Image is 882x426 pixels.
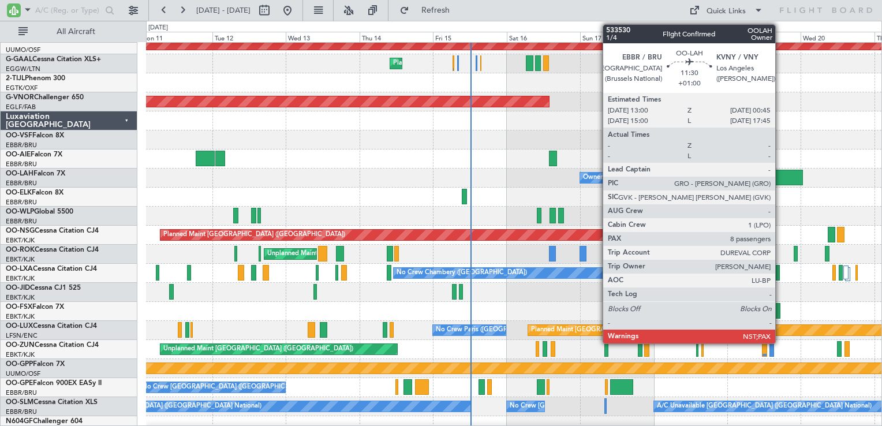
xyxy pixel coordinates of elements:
span: OO-JID [6,285,30,292]
div: No Crew Paris ([GEOGRAPHIC_DATA]) [436,322,550,339]
div: Planned Maint [GEOGRAPHIC_DATA] ([GEOGRAPHIC_DATA]) [531,322,713,339]
a: EBKT/KJK [6,274,35,283]
a: G-GAALCessna Citation XLS+ [6,56,101,63]
div: No Crew [GEOGRAPHIC_DATA] ([GEOGRAPHIC_DATA] National) [510,398,703,415]
div: Unplanned Maint [GEOGRAPHIC_DATA]-[GEOGRAPHIC_DATA] [267,245,454,263]
a: OO-AIEFalcon 7X [6,151,62,158]
a: EBKT/KJK [6,236,35,245]
span: OO-LAH [6,170,33,177]
div: Sun 17 [580,32,653,42]
a: EBBR/BRU [6,388,37,397]
a: OO-VSFFalcon 8X [6,132,64,139]
a: OO-GPPFalcon 7X [6,361,65,368]
span: G-VNOR [6,94,34,101]
span: OO-LUX [6,323,33,330]
div: No Crew Chambery ([GEOGRAPHIC_DATA]) [397,264,527,282]
a: EBBR/BRU [6,141,37,150]
a: OO-SLMCessna Citation XLS [6,399,98,406]
div: No Crew [GEOGRAPHIC_DATA] ([GEOGRAPHIC_DATA] National) [142,379,335,396]
a: EBKT/KJK [6,293,35,302]
div: Tue 19 [727,32,801,42]
a: OO-GPEFalcon 900EX EASy II [6,380,102,387]
a: EGGW/LTN [6,65,40,73]
div: Unplanned Maint [GEOGRAPHIC_DATA] ([GEOGRAPHIC_DATA]) [163,341,353,358]
span: OO-WLP [6,208,34,215]
span: OO-GPE [6,380,33,387]
a: OO-ZUNCessna Citation CJ4 [6,342,99,349]
a: EBBR/BRU [6,408,37,416]
span: OO-GPP [6,361,33,368]
a: OO-LUXCessna Citation CJ4 [6,323,97,330]
span: OO-VSF [6,132,32,139]
div: A/C Unavailable [GEOGRAPHIC_DATA] ([GEOGRAPHIC_DATA] National) [657,398,872,415]
a: EBKT/KJK [6,255,35,264]
span: OO-AIE [6,151,31,158]
span: OO-ZUN [6,342,35,349]
div: Quick Links [707,6,746,17]
div: Mon 11 [139,32,212,42]
span: OO-SLM [6,399,33,406]
a: G-VNORChallenger 650 [6,94,84,101]
a: EGTK/OXF [6,84,38,92]
div: Planned Maint [GEOGRAPHIC_DATA] ([GEOGRAPHIC_DATA]) [163,226,345,244]
a: OO-WLPGlobal 5500 [6,208,73,215]
div: Mon 18 [654,32,727,42]
div: [DATE] [148,23,168,33]
a: OO-LAHFalcon 7X [6,170,65,177]
a: EBKT/KJK [6,350,35,359]
a: OO-JIDCessna CJ1 525 [6,285,81,292]
a: EBBR/BRU [6,160,37,169]
div: Thu 14 [360,32,433,42]
span: 2-TIJL [6,75,25,82]
a: OO-ROKCessna Citation CJ4 [6,246,99,253]
a: EBKT/KJK [6,312,35,321]
a: UUMO/OSF [6,369,40,378]
div: Tue 12 [212,32,286,42]
span: OO-LXA [6,266,33,272]
a: OO-LXACessna Citation CJ4 [6,266,97,272]
a: N604GFChallenger 604 [6,418,83,425]
a: EGLF/FAB [6,103,36,111]
button: Quick Links [683,1,769,20]
button: All Aircraft [13,23,125,41]
div: Sat 16 [507,32,580,42]
div: Wed 13 [286,32,359,42]
span: OO-ELK [6,189,32,196]
a: OO-NSGCessna Citation CJ4 [6,227,99,234]
div: A/C Unavailable [730,264,778,282]
span: N604GF [6,418,33,425]
span: [DATE] - [DATE] [196,5,251,16]
span: OO-ROK [6,246,35,253]
a: OO-ELKFalcon 8X [6,189,63,196]
a: UUMO/OSF [6,46,40,54]
div: Planned Maint [393,55,435,72]
button: Refresh [394,1,464,20]
a: EBBR/BRU [6,217,37,226]
span: All Aircraft [30,28,122,36]
a: EBBR/BRU [6,179,37,188]
span: G-GAAL [6,56,32,63]
span: OO-FSX [6,304,32,311]
span: OO-NSG [6,227,35,234]
a: EBBR/BRU [6,198,37,207]
a: LFSN/ENC [6,331,38,340]
a: OO-FSXFalcon 7X [6,304,64,311]
span: Refresh [412,6,460,14]
div: Wed 20 [801,32,874,42]
div: No Crew [GEOGRAPHIC_DATA] ([GEOGRAPHIC_DATA] National) [68,398,261,415]
input: A/C (Reg. or Type) [35,2,102,19]
div: Owner [GEOGRAPHIC_DATA] ([GEOGRAPHIC_DATA] National) [583,169,769,186]
a: 2-TIJLPhenom 300 [6,75,65,82]
div: Fri 15 [433,32,506,42]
